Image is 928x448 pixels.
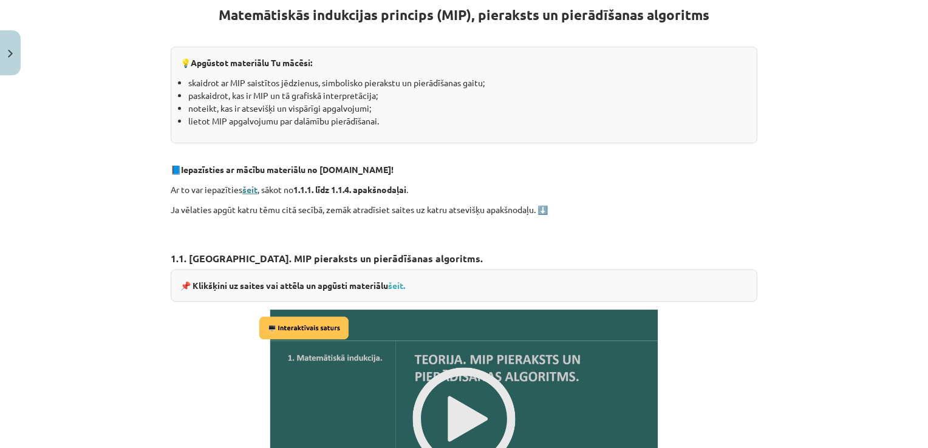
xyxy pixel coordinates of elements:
[188,89,748,102] li: paskaidrot, kas ir MIP un tā grafiskā interpretācija;
[388,280,405,291] a: šeit.
[8,50,13,58] img: icon-close-lesson-0947bae3869378f0d4975bcd49f059093ad1ed9edebbc8119c70593378902aed.svg
[171,163,757,176] p: 📘
[180,56,748,69] p: 💡
[171,252,483,265] strong: 1.1. [GEOGRAPHIC_DATA]. MIP pieraksts un pierādīšanas algoritms.
[219,6,709,24] strong: Matemātiskās indukcijas princips (MIP), pieraksts un pierādīšanas algoritms
[181,164,394,175] strong: Iepazīsties ar mācību materiālu no [DOMAIN_NAME]!
[188,115,748,127] li: lietot MIP apgalvojumu par dalāmību pierādīšanai.
[188,102,748,115] li: noteikt, kas ir atsevišķi un vispārīgi apgalvojumi;
[293,184,406,195] strong: 1.1.1. līdz 1.1.4. apakšnodaļai
[242,184,258,195] a: šeit
[171,183,757,196] p: Ar to var iepazīties , sākot no .
[171,203,757,216] p: Ja vēlaties apgūt katru tēmu citā secībā, zemāk atradīsiet saites uz katru atsevišķu apakšnodaļu. ⬇️
[191,57,312,68] b: Apgūstot materiālu Tu mācēsi:
[188,76,748,89] li: skaidrot ar MIP saistītos jēdzienus, simbolisko pierakstu un pierādīšanas gaitu;
[180,280,405,291] strong: 📌 Klikšķini uz saites vai attēla un apgūsti materiālu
